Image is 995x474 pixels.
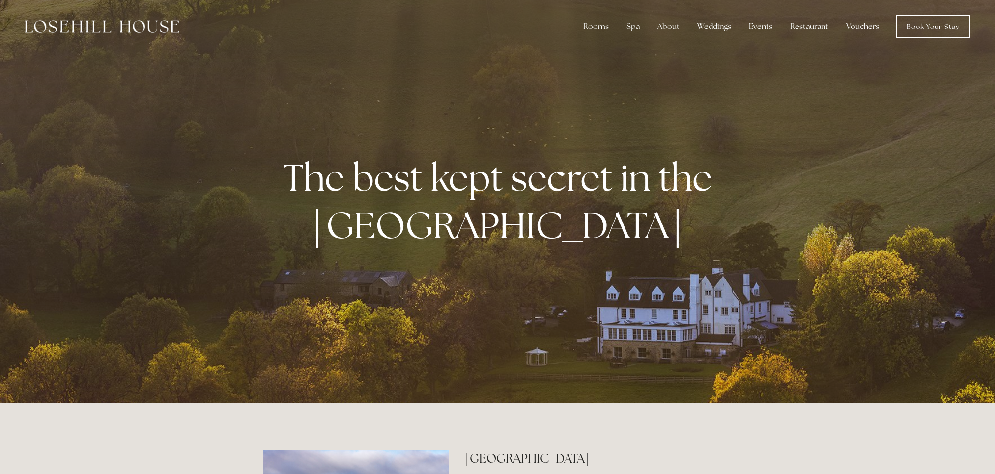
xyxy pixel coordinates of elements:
div: Restaurant [782,17,836,36]
a: Book Your Stay [896,15,970,38]
div: About [650,17,687,36]
div: Spa [619,17,648,36]
a: Vouchers [838,17,887,36]
div: Events [741,17,780,36]
img: Losehill House [25,20,179,33]
h2: [GEOGRAPHIC_DATA] [465,450,732,467]
div: Rooms [575,17,617,36]
div: Weddings [689,17,739,36]
strong: The best kept secret in the [GEOGRAPHIC_DATA] [283,153,720,250]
